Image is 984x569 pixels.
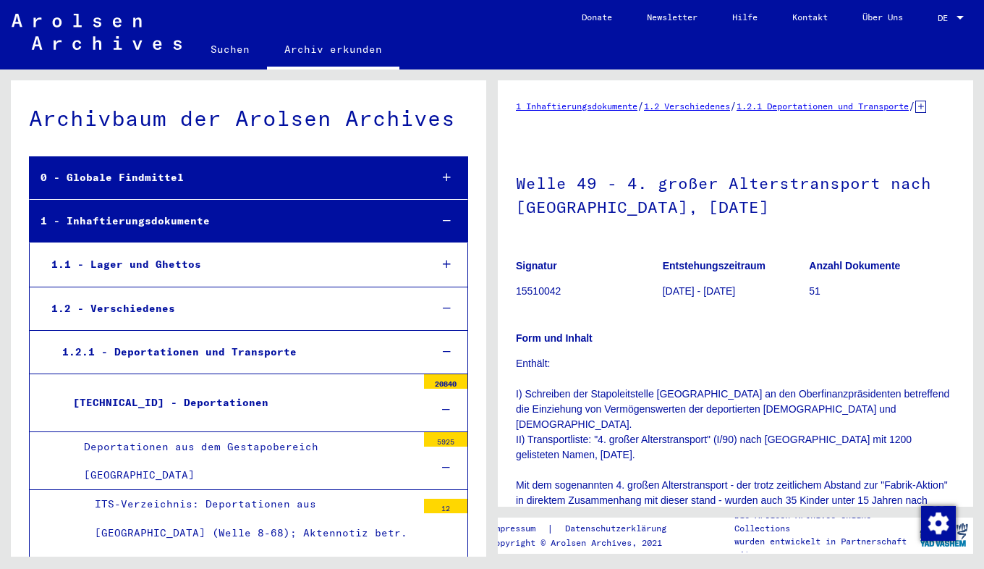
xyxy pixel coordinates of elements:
[424,499,467,513] div: 12
[921,506,956,541] img: Zustimmung ändern
[30,164,418,192] div: 0 - Globale Findmittel
[490,521,547,536] a: Impressum
[424,432,467,447] div: 5925
[73,433,417,489] div: Deportationen aus dem Gestapobereich [GEOGRAPHIC_DATA]
[267,32,399,69] a: Archiv erkunden
[516,101,637,111] a: 1 Inhaftierungsdokumente
[663,284,809,299] p: [DATE] - [DATE]
[490,536,684,549] p: Copyright © Arolsen Archives, 2021
[917,517,971,553] img: yv_logo.png
[809,260,900,271] b: Anzahl Dokumente
[663,260,765,271] b: Entstehungszeitraum
[516,284,662,299] p: 15510042
[809,284,955,299] p: 51
[644,101,730,111] a: 1.2 Verschiedenes
[516,260,557,271] b: Signatur
[734,509,914,535] p: Die Arolsen Archives Online-Collections
[51,338,419,366] div: 1.2.1 - Deportationen und Transporte
[41,295,419,323] div: 1.2 - Verschiedenes
[516,150,955,237] h1: Welle 49 - 4. großer Alterstransport nach [GEOGRAPHIC_DATA], [DATE]
[516,332,593,344] b: Form und Inhalt
[553,521,684,536] a: Datenschutzerklärung
[30,207,418,235] div: 1 - Inhaftierungsdokumente
[62,389,417,417] div: [TECHNICAL_ID] - Deportationen
[12,14,182,50] img: Arolsen_neg.svg
[734,535,914,561] p: wurden entwickelt in Partnerschaft mit
[424,374,467,389] div: 20840
[490,521,684,536] div: |
[41,250,419,279] div: 1.1 - Lager und Ghettos
[909,99,915,112] span: /
[938,13,954,23] span: DE
[29,102,468,135] div: Archivbaum der Arolsen Archives
[637,99,644,112] span: /
[730,99,737,112] span: /
[193,32,267,67] a: Suchen
[737,101,909,111] a: 1.2.1 Deportationen und Transporte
